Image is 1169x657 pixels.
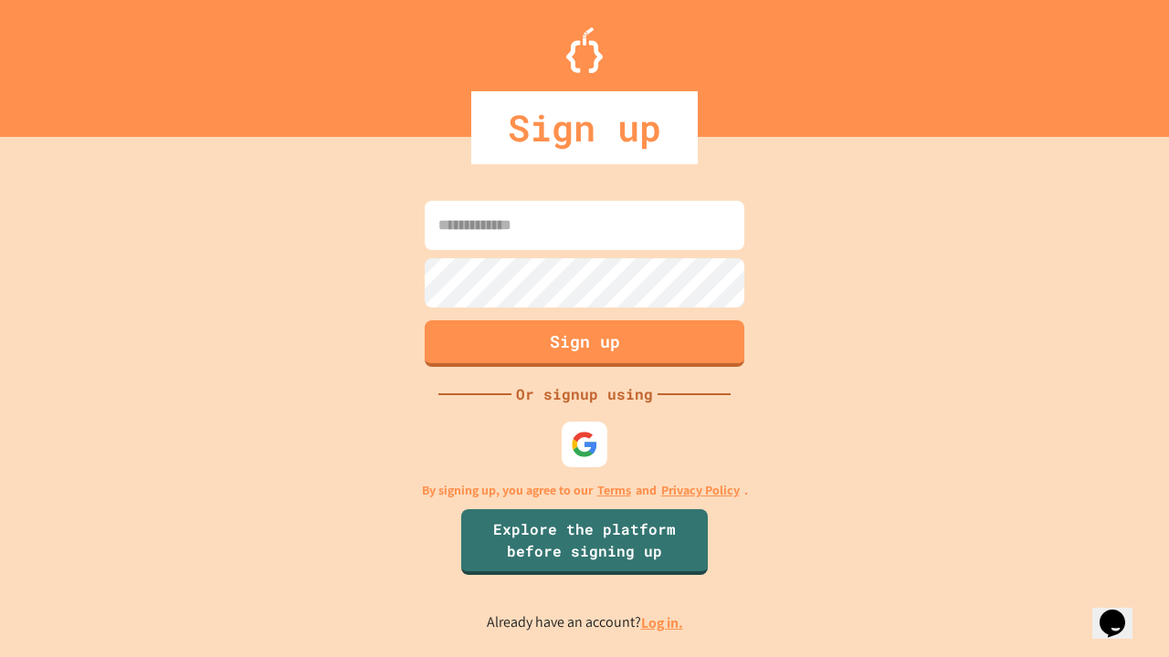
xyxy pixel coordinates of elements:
[1092,584,1151,639] iframe: chat widget
[641,613,683,632] a: Log in.
[566,27,603,73] img: Logo.svg
[597,481,631,500] a: Terms
[661,481,740,500] a: Privacy Policy
[425,320,744,367] button: Sign up
[1017,505,1151,582] iframe: chat widget
[471,91,698,164] div: Sign up
[511,383,658,405] div: Or signup using
[422,481,748,500] p: By signing up, you agree to our and .
[487,611,683,634] p: Already have an account?
[571,431,598,458] img: google-icon.svg
[461,509,708,575] a: Explore the platform before signing up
